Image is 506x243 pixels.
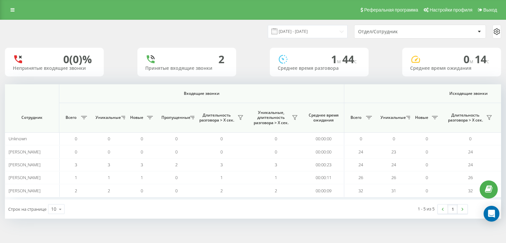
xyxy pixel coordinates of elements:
div: Среднее время разговора [278,66,361,71]
div: Принятые входящие звонки [145,66,228,71]
span: 1 [141,175,143,180]
span: 0 [220,136,223,142]
td: 00:00:09 [303,184,344,197]
span: Выход [483,7,497,13]
div: 1 - 5 из 5 [418,205,435,212]
span: 23 [391,149,396,155]
span: 0 [175,136,178,142]
span: 24 [468,149,473,155]
span: м [337,58,342,65]
span: Пропущенные [161,115,188,120]
span: 0 [75,149,77,155]
td: 00:00:00 [303,132,344,145]
span: 0 [360,136,362,142]
span: 1 [108,175,110,180]
span: 24 [358,149,363,155]
span: Реферальная программа [364,7,418,13]
span: 2 [220,188,223,194]
span: 2 [175,162,178,168]
span: Длительность разговора > Х сек. [198,113,236,123]
div: Open Intercom Messenger [484,206,499,222]
span: Новые [413,115,430,120]
span: Среднее время ожидания [308,113,339,123]
span: 0 [426,162,428,168]
span: Всего [348,115,364,120]
span: 3 [275,162,277,168]
span: 2 [275,188,277,194]
span: 24 [358,162,363,168]
span: c [487,58,489,65]
span: 0 [220,149,223,155]
span: 0 [141,136,143,142]
span: [PERSON_NAME] [9,162,41,168]
span: 0 [175,175,178,180]
span: Сотрудник [11,115,53,120]
span: Строк на странице [8,206,46,212]
span: Всего [63,115,79,120]
span: 0 [108,136,110,142]
span: 31 [391,188,396,194]
a: 1 [448,204,458,214]
span: 0 [108,149,110,155]
span: 0 [75,136,77,142]
span: 26 [391,175,396,180]
span: 0 [141,149,143,155]
span: 14 [475,52,489,66]
span: 3 [141,162,143,168]
span: 0 [469,136,471,142]
span: Уникальные [96,115,119,120]
div: 2 [218,53,224,66]
td: 00:00:11 [303,171,344,184]
span: 1 [220,175,223,180]
span: 1 [75,175,77,180]
span: 3 [220,162,223,168]
span: Уникальные [380,115,404,120]
span: [PERSON_NAME] [9,149,41,155]
div: 0 (0)% [63,53,92,66]
div: 10 [51,206,56,212]
td: 00:00:00 [303,145,344,158]
span: 1 [331,52,342,66]
span: Входящие звонки [76,91,327,96]
span: 44 [342,52,357,66]
span: 0 [275,136,277,142]
span: 0 [175,188,178,194]
span: 0 [426,149,428,155]
span: 0 [426,136,428,142]
span: 2 [108,188,110,194]
span: 0 [426,188,428,194]
span: 24 [391,162,396,168]
span: c [354,58,357,65]
span: м [469,58,475,65]
span: 3 [108,162,110,168]
span: 2 [75,188,77,194]
span: 26 [468,175,473,180]
span: 0 [426,175,428,180]
span: [PERSON_NAME] [9,188,41,194]
span: 3 [75,162,77,168]
span: 32 [358,188,363,194]
div: Отдел/Сотрудник [358,29,437,35]
span: 32 [468,188,473,194]
span: 24 [468,162,473,168]
span: 1 [275,175,277,180]
span: Новые [128,115,145,120]
span: Уникальные, длительность разговора > Х сек. [252,110,290,125]
span: 26 [358,175,363,180]
span: 0 [393,136,395,142]
td: 00:00:23 [303,158,344,171]
span: 0 [275,149,277,155]
span: 0 [175,149,178,155]
span: Длительность разговора > Х сек. [446,113,484,123]
span: 0 [141,188,143,194]
span: Unknown [9,136,27,142]
span: 0 [464,52,475,66]
div: Непринятые входящие звонки [13,66,96,71]
span: Настройки профиля [430,7,472,13]
div: Среднее время ожидания [410,66,493,71]
span: [PERSON_NAME] [9,175,41,180]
